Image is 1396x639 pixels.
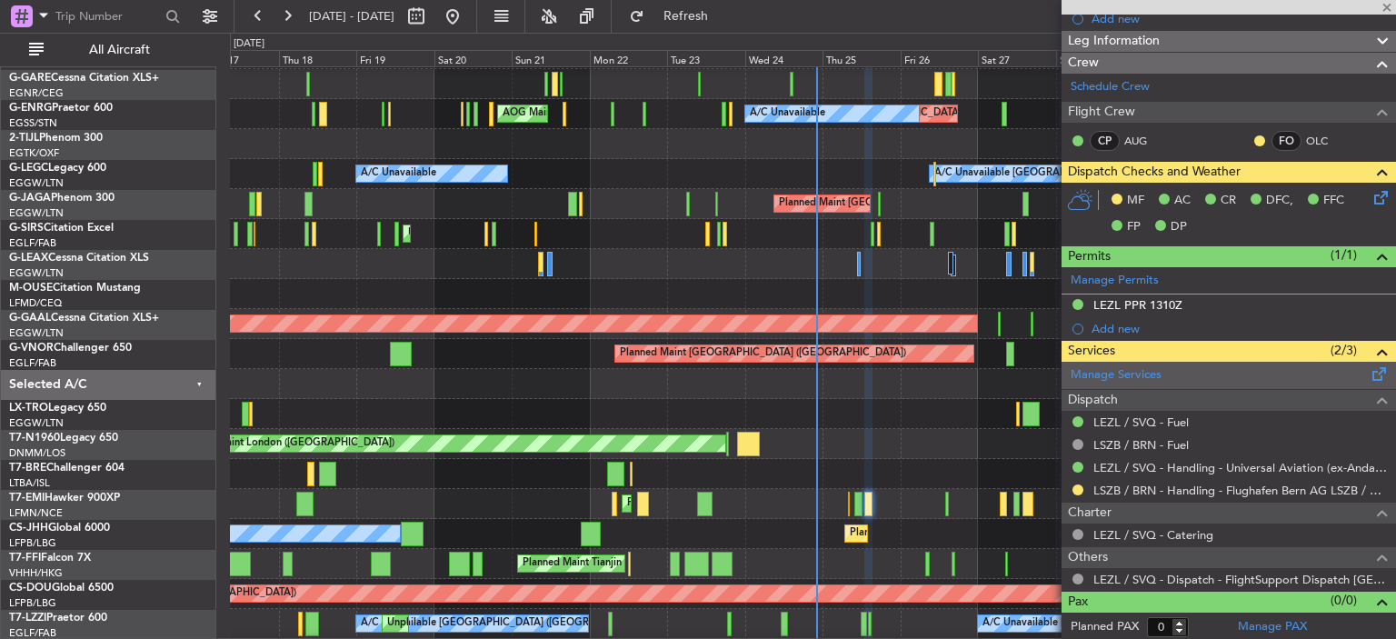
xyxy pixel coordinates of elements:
a: EGGW/LTN [9,206,64,220]
span: G-LEGC [9,163,48,174]
a: LX-TROLegacy 650 [9,403,106,414]
div: Add new [1092,321,1387,336]
a: LFPB/LBG [9,596,56,610]
div: Planned Maint Tianjin ([GEOGRAPHIC_DATA]) [523,550,734,577]
a: EGSS/STN [9,116,57,130]
div: Wed 17 [201,50,279,66]
span: FP [1127,218,1141,236]
div: AOG Maint London ([GEOGRAPHIC_DATA]) [503,100,706,127]
span: Leg Information [1068,31,1160,52]
a: CS-DOUGlobal 6500 [9,583,114,594]
label: Planned PAX [1071,618,1139,636]
a: Schedule Crew [1071,78,1150,96]
div: Fri 19 [356,50,434,66]
a: LEZL / SVQ - Catering [1093,527,1213,543]
a: LSZB / BRN - Fuel [1093,437,1189,453]
span: (2/3) [1331,341,1357,360]
div: Sun 28 [1056,50,1134,66]
div: Planned Maint [GEOGRAPHIC_DATA] ([GEOGRAPHIC_DATA]) [620,340,906,367]
div: Wed 24 [745,50,823,66]
div: LEZL PPR 1310Z [1093,297,1182,313]
div: AOG Maint London ([GEOGRAPHIC_DATA]) [191,430,394,457]
span: [DATE] - [DATE] [309,8,394,25]
div: Add new [1092,11,1387,26]
a: EGTK/OXF [9,146,59,160]
a: G-JAGAPhenom 300 [9,193,115,204]
div: Fri 26 [901,50,979,66]
span: LX-TRO [9,403,48,414]
div: Thu 25 [823,50,901,66]
div: A/C Unavailable [GEOGRAPHIC_DATA] ([GEOGRAPHIC_DATA]) [361,610,656,637]
div: A/C Unavailable [750,100,825,127]
input: Trip Number [55,3,160,30]
button: Refresh [621,2,730,31]
div: Planned Maint [GEOGRAPHIC_DATA] [627,490,801,517]
span: MF [1127,192,1144,210]
span: Refresh [648,10,724,23]
span: G-JAGA [9,193,51,204]
span: 2-TIJL [9,133,39,144]
span: Services [1068,341,1115,362]
span: Permits [1068,246,1111,267]
div: Sat 27 [978,50,1056,66]
a: DNMM/LOS [9,446,65,460]
a: T7-BREChallenger 604 [9,463,125,474]
div: Planned Maint [GEOGRAPHIC_DATA] ([GEOGRAPHIC_DATA]) [779,190,1065,217]
a: EGLF/FAB [9,236,56,250]
a: 2-TIJLPhenom 300 [9,133,103,144]
a: T7-EMIHawker 900XP [9,493,120,504]
a: G-LEGCLegacy 600 [9,163,106,174]
a: G-LEAXCessna Citation XLS [9,253,149,264]
span: M-OUSE [9,283,53,294]
span: (0/0) [1331,591,1357,610]
span: (1/1) [1331,245,1357,265]
a: LFMN/NCE [9,506,63,520]
a: Manage Services [1071,366,1162,384]
div: A/C Unavailable [361,160,436,187]
a: LEZL / SVQ - Fuel [1093,414,1189,430]
span: G-LEAX [9,253,48,264]
span: CR [1221,192,1236,210]
a: LTBA/ISL [9,476,50,490]
a: LEZL / SVQ - Dispatch - FlightSupport Dispatch [GEOGRAPHIC_DATA] [1093,572,1387,587]
div: Unplanned Maint [GEOGRAPHIC_DATA] ([GEOGRAPHIC_DATA]) [775,100,1074,127]
a: G-GAALCessna Citation XLS+ [9,313,159,324]
a: VHHH/HKG [9,566,63,580]
div: Sat 20 [434,50,513,66]
span: G-GAAL [9,313,51,324]
a: EGGW/LTN [9,176,64,190]
span: DP [1171,218,1187,236]
div: Planned Maint [GEOGRAPHIC_DATA] ([GEOGRAPHIC_DATA]) [850,520,1136,547]
a: M-OUSECitation Mustang [9,283,141,294]
div: Mon 22 [590,50,668,66]
span: T7-FFI [9,553,41,564]
a: T7-N1960Legacy 650 [9,433,118,444]
a: EGGW/LTN [9,266,64,280]
a: EGGW/LTN [9,416,64,430]
span: T7-EMI [9,493,45,504]
div: Unplanned Maint [GEOGRAPHIC_DATA] ([GEOGRAPHIC_DATA]) [387,610,686,637]
a: CS-JHHGlobal 6000 [9,523,110,534]
a: LSZB / BRN - Handling - Flughafen Bern AG LSZB / BRN [1093,483,1387,498]
a: LEZL / SVQ - Handling - Universal Aviation (ex-Andalucia Aviation) LEZL/SVQ [1093,460,1387,475]
a: T7-LZZIPraetor 600 [9,613,107,624]
span: DFC, [1266,192,1293,210]
div: [DATE] [234,36,264,52]
span: Crew [1068,53,1099,74]
div: Thu 18 [279,50,357,66]
a: AUG [1124,133,1165,149]
span: All Aircraft [47,44,192,56]
span: CS-DOU [9,583,52,594]
span: G-GARE [9,73,51,84]
span: CS-JHH [9,523,48,534]
span: FFC [1323,192,1344,210]
a: G-ENRGPraetor 600 [9,103,113,114]
div: Sun 21 [512,50,590,66]
a: EGLF/FAB [9,356,56,370]
span: T7-BRE [9,463,46,474]
span: Pax [1068,592,1088,613]
div: FO [1271,131,1301,151]
span: T7-LZZI [9,613,46,624]
span: Dispatch Checks and Weather [1068,162,1241,183]
span: G-VNOR [9,343,54,354]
